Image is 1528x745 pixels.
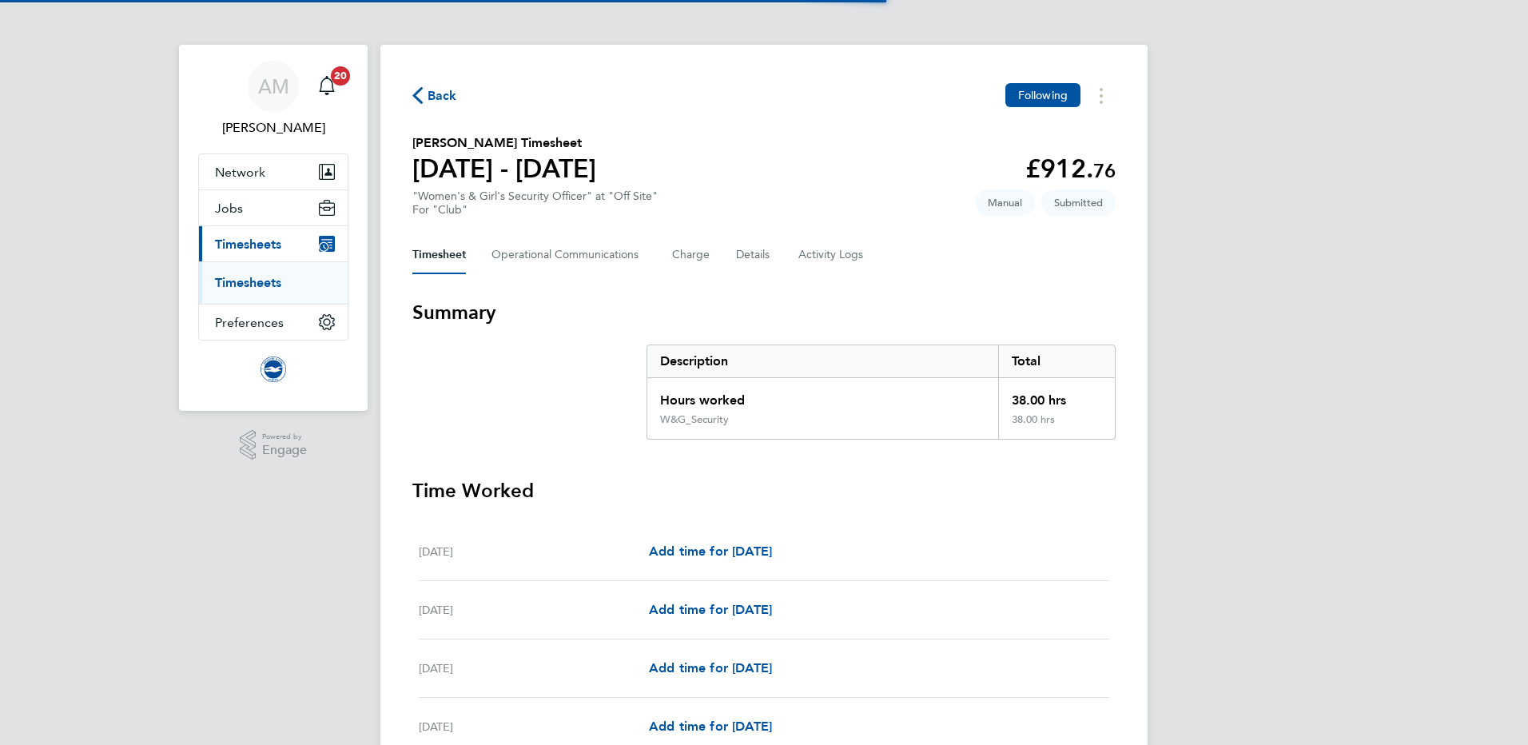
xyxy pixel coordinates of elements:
[199,261,348,304] div: Timesheets
[649,544,772,559] span: Add time for [DATE]
[262,430,307,444] span: Powered by
[491,236,647,274] button: Operational Communications
[215,237,281,252] span: Timesheets
[1018,88,1068,102] span: Following
[261,357,286,382] img: brightonandhovealbion-logo-retina.png
[1025,153,1116,184] app-decimal: £912.
[1087,83,1116,108] button: Timesheets Menu
[649,542,772,561] a: Add time for [DATE]
[258,76,289,97] span: AM
[660,413,729,426] div: W&G_Security
[199,226,348,261] button: Timesheets
[215,315,284,330] span: Preferences
[331,66,350,86] span: 20
[428,86,457,106] span: Back
[649,659,772,678] a: Add time for [DATE]
[215,275,281,290] a: Timesheets
[672,236,710,274] button: Charge
[998,413,1115,439] div: 38.00 hrs
[647,345,1116,440] div: Summary
[198,357,348,382] a: Go to home page
[1093,159,1116,182] span: 76
[262,444,307,457] span: Engage
[798,236,865,274] button: Activity Logs
[998,378,1115,413] div: 38.00 hrs
[419,542,649,561] div: [DATE]
[215,201,243,216] span: Jobs
[179,45,368,411] nav: Main navigation
[412,189,658,217] div: "Women's & Girl's Security Officer" at "Off Site"
[649,602,772,617] span: Add time for [DATE]
[198,118,348,137] span: Adrian Morris
[649,717,772,736] a: Add time for [DATE]
[975,189,1035,216] span: This timesheet was manually created.
[412,300,1116,325] h3: Summary
[412,86,457,106] button: Back
[736,236,773,274] button: Details
[412,133,596,153] h2: [PERSON_NAME] Timesheet
[199,305,348,340] button: Preferences
[412,236,466,274] button: Timesheet
[240,430,308,460] a: Powered byEngage
[647,378,998,413] div: Hours worked
[412,203,658,217] div: For "Club"
[649,719,772,734] span: Add time for [DATE]
[647,345,998,377] div: Description
[1041,189,1116,216] span: This timesheet is Submitted.
[412,153,596,185] h1: [DATE] - [DATE]
[199,190,348,225] button: Jobs
[1005,83,1080,107] button: Following
[419,600,649,620] div: [DATE]
[215,165,265,180] span: Network
[311,61,343,112] a: 20
[412,478,1116,504] h3: Time Worked
[419,717,649,736] div: [DATE]
[198,61,348,137] a: AM[PERSON_NAME]
[199,154,348,189] button: Network
[419,659,649,678] div: [DATE]
[649,660,772,675] span: Add time for [DATE]
[998,345,1115,377] div: Total
[649,600,772,620] a: Add time for [DATE]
